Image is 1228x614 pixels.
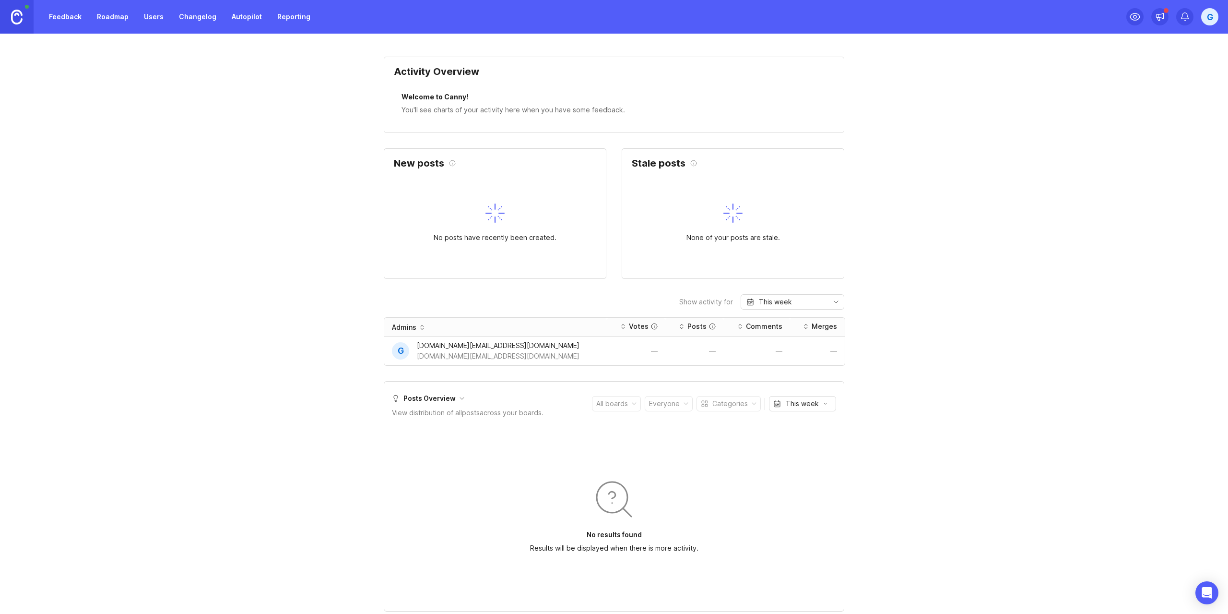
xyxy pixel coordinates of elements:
div: — [614,348,658,354]
a: Roadmap [91,8,134,25]
img: svg+xml;base64,PHN2ZyB3aWR0aD0iNDAiIGhlaWdodD0iNDAiIGZpbGw9Im5vbmUiIHhtbG5zPSJodHRwOi8vd3d3LnczLm... [723,204,743,223]
h2: Stale posts [632,158,685,168]
p: Results will be displayed when there is more activity. [530,543,698,553]
div: Activity Overview [394,67,834,84]
div: You'll see charts of your activity here when you have some feedback. [401,105,827,115]
img: svg+xml;base64,PHN2ZyB3aWR0aD0iOTYiIGhlaWdodD0iOTYiIGZpbGw9Im5vbmUiIHhtbG5zPSJodHRwOi8vd3d3LnczLm... [591,476,637,522]
div: This week [759,297,792,307]
div: None of your posts are stale. [686,232,780,243]
div: Categories [712,398,748,409]
a: Users [138,8,169,25]
a: Feedback [43,8,87,25]
svg: toggle icon [828,298,844,306]
div: — [673,348,716,354]
div: [DOMAIN_NAME][EMAIL_ADDRESS][DOMAIN_NAME] [417,340,579,351]
div: — [798,348,837,354]
button: g [1201,8,1218,25]
div: This week [786,398,819,409]
p: No results found [587,530,642,540]
h2: New posts [394,158,444,168]
div: Merges [812,322,837,331]
div: Votes [629,322,649,331]
a: Autopilot [226,8,268,25]
img: Canny Home [11,10,23,24]
img: svg+xml;base64,PHN2ZyB3aWR0aD0iNDAiIGhlaWdodD0iNDAiIGZpbGw9Im5vbmUiIHhtbG5zPSJodHRwOi8vd3d3LnczLm... [485,204,505,223]
div: Show activity for [679,299,733,305]
div: [DOMAIN_NAME][EMAIL_ADDRESS][DOMAIN_NAME] [417,351,579,361]
div: No posts have recently been created. [434,232,556,243]
div: Admins [392,323,416,332]
div: Open Intercom Messenger [1195,581,1218,604]
div: Comments [746,322,782,331]
div: Posts Overview [392,393,456,404]
div: All boards [596,398,628,409]
div: Everyone [649,398,680,409]
div: — [731,348,782,354]
a: Reporting [272,8,316,25]
div: View distribution of all posts across your boards. [392,408,543,418]
div: g [392,342,409,360]
a: Changelog [173,8,222,25]
div: Welcome to Canny! [401,92,827,105]
svg: toggle icon [819,400,832,408]
div: Posts [687,322,707,331]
